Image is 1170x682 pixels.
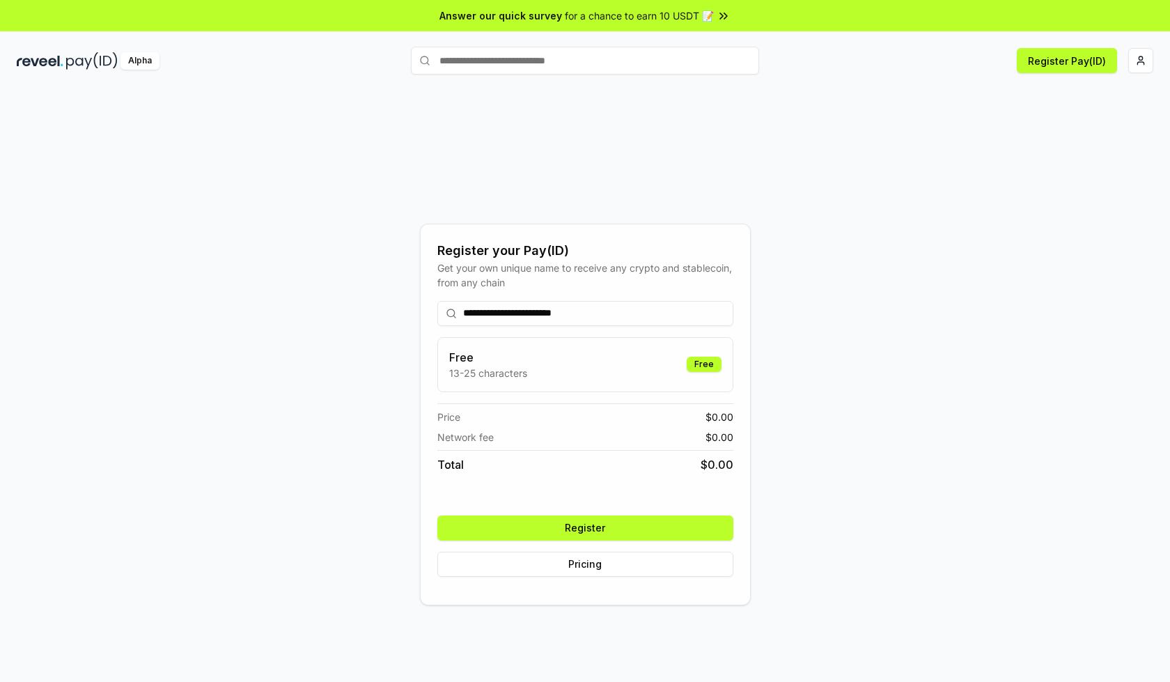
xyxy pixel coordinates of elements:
h3: Free [449,349,527,366]
span: Total [437,456,464,473]
span: Price [437,410,460,424]
span: $ 0.00 [701,456,733,473]
p: 13-25 characters [449,366,527,380]
div: Free [687,357,721,372]
button: Pricing [437,552,733,577]
span: $ 0.00 [705,410,733,424]
div: Register your Pay(ID) [437,241,733,261]
button: Register Pay(ID) [1017,48,1117,73]
img: reveel_dark [17,52,63,70]
span: Answer our quick survey [439,8,562,23]
div: Alpha [120,52,159,70]
img: pay_id [66,52,118,70]
div: Get your own unique name to receive any crypto and stablecoin, from any chain [437,261,733,290]
span: for a chance to earn 10 USDT 📝 [565,8,714,23]
span: Network fee [437,430,494,444]
span: $ 0.00 [705,430,733,444]
button: Register [437,516,733,541]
